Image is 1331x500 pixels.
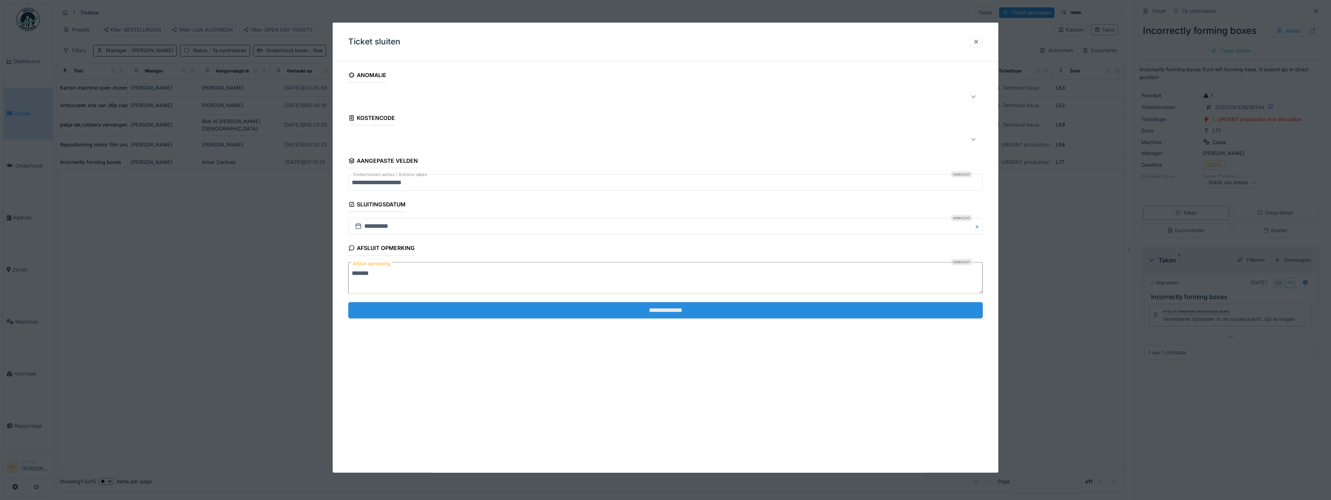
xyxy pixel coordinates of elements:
[348,242,415,255] div: Afsluit opmerking
[351,171,429,178] label: Ondernomen acties / Actions taken
[951,259,972,265] div: Verplicht
[348,112,395,125] div: Kostencode
[974,218,983,234] button: Close
[348,37,400,47] h3: Ticket sluiten
[951,171,972,178] div: Verplicht
[348,199,405,212] div: Sluitingsdatum
[348,155,418,168] div: Aangepaste velden
[351,259,392,268] label: Afsluit opmerking
[951,215,972,221] div: Verplicht
[348,69,386,83] div: Anomalie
